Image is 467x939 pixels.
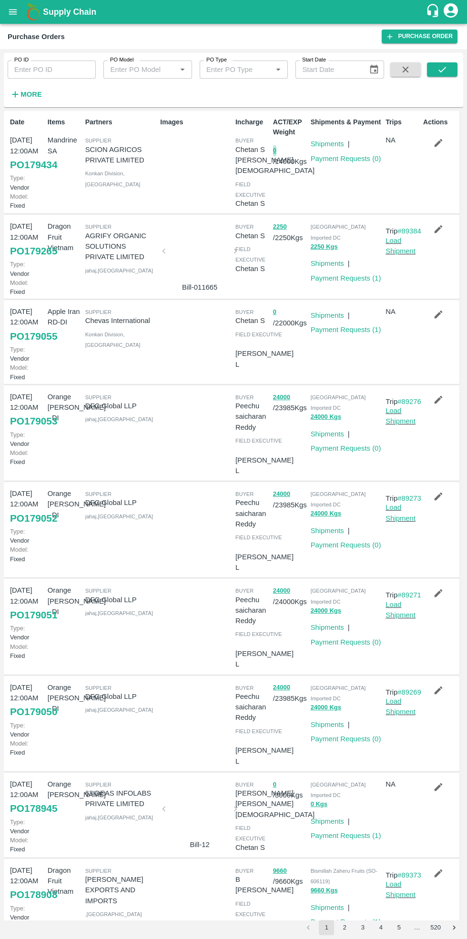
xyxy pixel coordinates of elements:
[311,326,381,333] a: Payment Requests (1)
[273,145,307,167] p: / 14000 Kgs
[235,332,282,337] span: field executive
[10,192,44,210] p: Fixed
[311,868,377,884] span: Bismillah Zaheru Fruits (SO-606119)
[344,254,350,269] div: |
[273,585,307,607] p: / 24000 Kgs
[10,173,44,192] p: Vendor
[235,224,254,230] span: buyer
[10,488,44,510] p: [DATE] 12:00AM
[235,798,315,820] p: [PERSON_NAME][DEMOGRAPHIC_DATA]
[48,117,81,127] p: Items
[235,868,254,874] span: buyer
[48,865,81,897] p: Dragon Fruit Vietnam
[85,144,157,166] p: SCION AGRICOS PRIVATE LIMITED
[85,138,112,143] span: Supplier
[235,631,282,637] span: field executive
[273,779,276,790] button: 0
[85,117,157,127] p: Partners
[299,920,463,935] nav: pagination navigation
[235,691,269,723] p: Peechu saicharan Reddy
[423,117,457,127] p: Actions
[319,920,334,935] button: page 1
[10,606,57,624] a: PO179051
[10,886,57,903] a: PO178908
[10,643,28,650] span: Model:
[386,590,421,600] p: Trip
[10,865,44,887] p: [DATE] 12:00AM
[203,63,269,76] input: Enter PO Type
[48,585,81,617] p: Orange [PERSON_NAME] - DI
[235,315,269,326] p: Chetan S
[10,364,28,371] span: Model:
[311,274,381,282] a: Payment Requests (1)
[311,444,381,452] a: Payment Requests (0)
[386,306,419,317] p: NA
[386,779,419,789] p: NA
[273,866,287,877] button: 9660
[10,363,44,381] p: Fixed
[10,528,25,535] span: Type:
[10,392,44,413] p: [DATE] 12:00AM
[273,489,290,500] button: 24000
[235,788,315,798] p: [PERSON_NAME]
[85,874,157,906] p: [PERSON_NAME] EXPORTS AND IMPORTS
[386,135,419,145] p: NA
[14,56,29,64] label: PO ID
[273,779,307,801] p: / 3000 Kgs
[10,260,44,278] p: Vendor
[397,227,421,235] a: #89384
[273,865,307,887] p: / 9660 Kgs
[344,716,350,730] div: |
[235,263,269,274] p: Chetan S
[48,779,81,800] p: Orange [PERSON_NAME]
[365,61,383,79] button: Choose date
[85,309,112,315] span: Supplier
[85,497,157,508] p: DFC Global LLP
[373,920,388,935] button: Go to page 4
[48,392,81,424] p: Orange [PERSON_NAME] - DI
[235,918,269,928] p: Varun M
[10,278,44,296] p: Fixed
[85,268,153,273] span: jahaj , [GEOGRAPHIC_DATA]
[386,117,419,127] p: Trips
[85,707,153,713] span: jahaj , [GEOGRAPHIC_DATA]
[427,920,444,935] button: Go to page 520
[235,455,294,476] p: [PERSON_NAME] L
[10,625,25,632] span: Type:
[10,682,44,704] p: [DATE] 12:00AM
[447,920,462,935] button: Go to next page
[273,682,290,693] button: 24000
[311,685,366,701] span: [GEOGRAPHIC_DATA] Imported DC
[386,601,416,619] a: Load Shipment
[311,721,344,728] a: Shipments
[273,392,307,414] p: / 23985 Kgs
[386,493,421,504] p: Trip
[235,745,294,767] p: [PERSON_NAME] L
[397,871,421,879] a: #89373
[311,155,381,162] a: Payment Requests (0)
[311,242,338,252] button: 2250 Kgs
[235,588,254,594] span: buyer
[235,438,282,444] span: field executive
[24,2,43,21] img: logo
[273,488,307,510] p: / 23985 Kgs
[48,306,81,328] p: Apple Iran RD-DI
[397,591,421,599] a: #89271
[168,839,232,850] p: Bill-12
[311,606,341,616] button: 24000 Kgs
[20,91,42,98] strong: More
[311,799,327,810] button: 0 Kgs
[85,171,141,187] span: Konkan Division , [GEOGRAPHIC_DATA]
[311,541,381,549] a: Payment Requests (0)
[10,905,25,912] span: Type:
[43,5,426,19] a: Supply Chain
[10,642,44,660] p: Fixed
[344,522,350,536] div: |
[273,117,307,137] p: ACT/EXP Weight
[48,682,81,714] p: Orange [PERSON_NAME] - DI
[397,495,421,502] a: #89273
[110,56,134,64] label: PO Model
[106,63,173,76] input: Enter PO Model
[168,282,232,293] p: Bill-011665
[176,63,189,76] button: Open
